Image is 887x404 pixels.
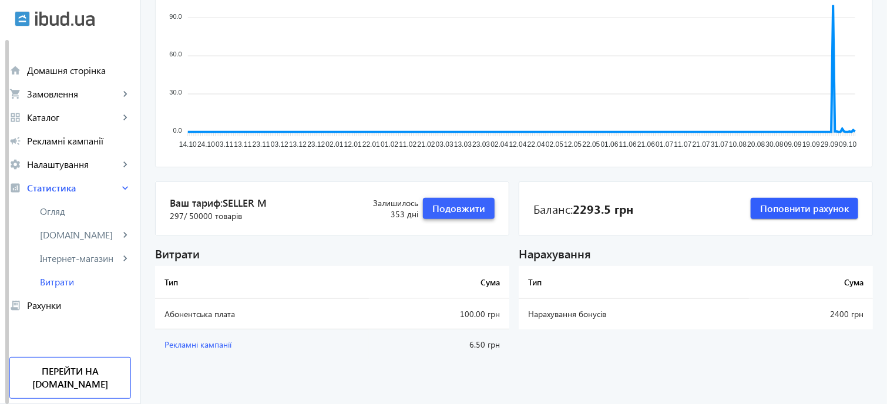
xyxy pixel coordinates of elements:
[35,11,95,26] img: ibud_text.svg
[184,210,242,221] span: / 50000 товарів
[519,266,749,299] th: Тип
[601,140,619,149] tspan: 01.06
[169,89,182,96] tspan: 30.0
[760,202,849,215] span: Поповнити рахунок
[839,140,856,149] tspan: 09.10
[40,206,131,217] span: Огляд
[751,198,858,219] button: Поповнити рахунок
[729,140,747,149] tspan: 10.08
[582,140,600,149] tspan: 22.05
[711,140,728,149] tspan: 31.07
[27,159,119,170] span: Налаштування
[344,140,362,149] tspan: 12.01
[155,245,509,261] div: Витрати
[509,140,527,149] tspan: 12.04
[119,253,131,264] mat-icon: keyboard_arrow_right
[423,198,495,219] button: Подовжити
[381,140,398,149] tspan: 01.02
[9,88,21,100] mat-icon: shopping_cart
[573,200,633,217] b: 2293.5 грн
[418,140,435,149] tspan: 21.02
[223,196,267,209] span: Seller M
[528,140,545,149] tspan: 22.04
[179,140,197,149] tspan: 14.10
[9,159,21,170] mat-icon: settings
[119,159,131,170] mat-icon: keyboard_arrow_right
[490,140,508,149] tspan: 02.04
[821,140,838,149] tspan: 29.09
[27,299,131,311] span: Рахунки
[197,140,215,149] tspan: 24.10
[307,140,325,149] tspan: 23.12
[40,276,131,288] span: Витрати
[234,140,251,149] tspan: 13.11
[519,299,749,329] td: Нарахування бонусів
[164,339,231,350] span: Рекламні кампанії
[693,140,710,149] tspan: 21.07
[40,253,119,264] span: Інтернет-магазин
[173,127,182,134] tspan: 0.0
[119,229,131,241] mat-icon: keyboard_arrow_right
[369,299,509,329] td: 100.00 грн
[345,197,418,220] div: 353 дні
[27,112,119,123] span: Каталог
[749,299,873,329] td: 2400 грн
[436,140,453,149] tspan: 03.03
[637,140,655,149] tspan: 21.06
[9,299,21,311] mat-icon: receipt_long
[399,140,416,149] tspan: 11.02
[9,65,21,76] mat-icon: home
[564,140,582,149] tspan: 12.05
[533,200,633,217] div: Баланс:
[155,299,369,329] td: Абонентська плата
[40,229,119,241] span: [DOMAIN_NAME]
[170,210,242,222] span: 297
[253,140,270,149] tspan: 23.11
[9,112,21,123] mat-icon: grid_view
[170,196,345,210] span: Ваш тариф:
[27,135,131,147] span: Рекламні кампанії
[15,11,30,26] img: ibud.svg
[27,88,119,100] span: Замовлення
[766,140,784,149] tspan: 30.08
[472,140,490,149] tspan: 23.03
[326,140,344,149] tspan: 02.01
[362,140,380,149] tspan: 22.01
[345,197,418,209] span: Залишилось
[289,140,307,149] tspan: 13.12
[546,140,563,149] tspan: 02.05
[216,140,233,149] tspan: 03.11
[454,140,472,149] tspan: 13.03
[169,51,182,58] tspan: 60.0
[369,329,509,360] td: 6.50 грн
[519,245,873,261] div: Нарахування
[119,88,131,100] mat-icon: keyboard_arrow_right
[674,140,692,149] tspan: 11.07
[802,140,820,149] tspan: 19.09
[656,140,673,149] tspan: 01.07
[9,357,131,399] a: Перейти на [DOMAIN_NAME]
[169,13,182,20] tspan: 90.0
[271,140,288,149] tspan: 03.12
[27,65,131,76] span: Домашня сторінка
[749,266,873,299] th: Сума
[155,266,369,299] th: Тип
[432,202,485,215] span: Подовжити
[369,266,509,299] th: Сума
[119,182,131,194] mat-icon: keyboard_arrow_right
[27,182,119,194] span: Статистика
[119,112,131,123] mat-icon: keyboard_arrow_right
[9,135,21,147] mat-icon: campaign
[9,182,21,194] mat-icon: analytics
[619,140,637,149] tspan: 11.06
[784,140,802,149] tspan: 09.09
[747,140,765,149] tspan: 20.08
